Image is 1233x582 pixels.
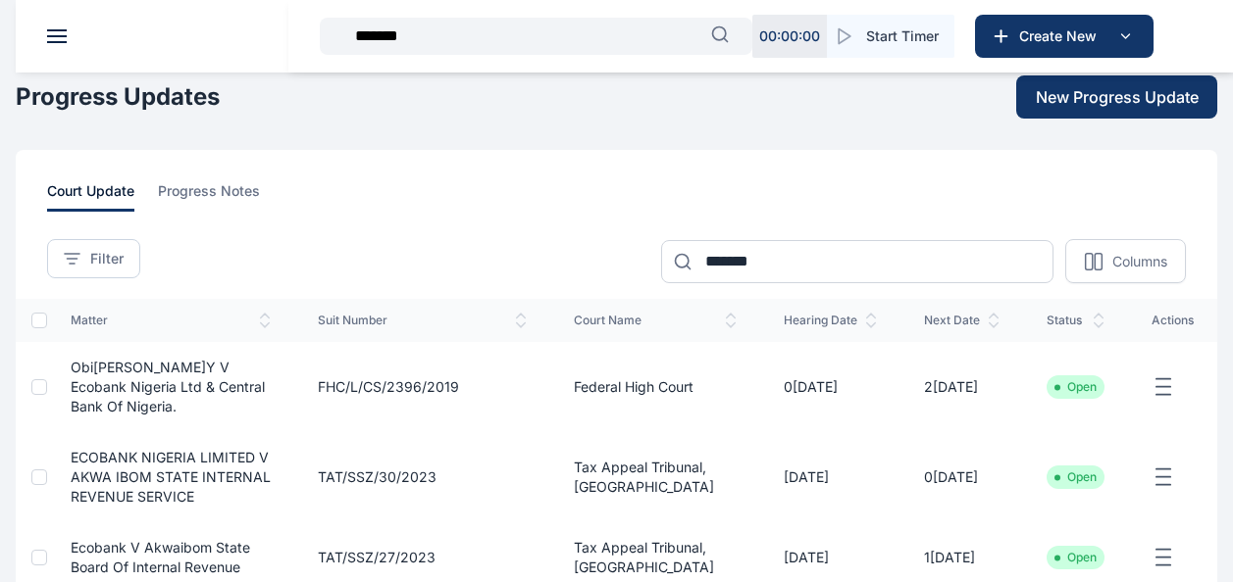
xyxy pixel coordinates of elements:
[900,432,1023,522] td: 0[DATE]
[90,249,124,268] span: Filter
[47,181,158,212] a: court update
[1112,252,1167,271] p: Columns
[866,26,939,46] span: Start Timer
[294,342,550,432] td: FHC/L/CS/2396/2019
[760,432,900,522] td: [DATE]
[71,313,271,328] span: matter
[158,181,260,212] span: progress notes
[1065,239,1186,283] button: Columns
[158,181,283,212] a: progress notes
[550,342,760,432] td: Federal High Court
[784,313,877,328] span: hearing date
[71,359,265,414] a: Obi[PERSON_NAME]y V Ecobank Nigeria Ltd & Central Bank Of Nigeria.
[1016,75,1217,119] button: New Progress Update
[1011,26,1113,46] span: Create New
[1054,469,1097,485] li: Open
[1036,85,1199,109] span: New Progress Update
[574,313,737,328] span: court name
[318,313,527,328] span: suit number
[975,15,1154,58] button: Create New
[1054,379,1097,395] li: Open
[760,342,900,432] td: 0[DATE]
[1152,313,1194,328] span: actions
[71,449,271,505] a: ECOBANK NIGERIA LIMITED V AKWA IBOM STATE INTERNAL REVENUE SERVICE
[294,432,550,522] td: TAT/SSZ/30/2023
[47,239,140,278] button: Filter
[759,26,820,46] p: 00 : 00 : 00
[924,313,1000,328] span: next date
[47,181,134,212] span: court update
[1047,313,1105,328] span: status
[71,539,250,575] a: Ecobank V Akwaibom State Board of Internal Revenue
[1054,550,1097,565] li: Open
[827,15,954,58] button: Start Timer
[550,432,760,522] td: Tax Appeal Tribunal, [GEOGRAPHIC_DATA]
[900,342,1023,432] td: 2[DATE]
[16,81,220,113] h1: Progress Updates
